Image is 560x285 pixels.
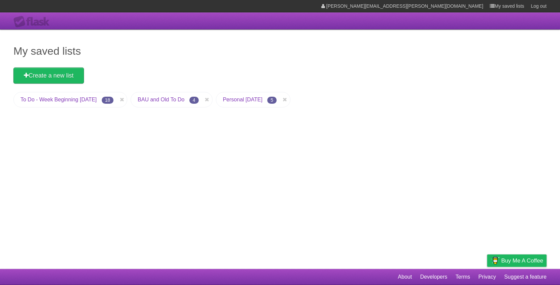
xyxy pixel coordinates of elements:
a: About [398,271,412,283]
a: Personal [DATE] [223,97,263,102]
a: Terms [456,271,470,283]
div: Flask [13,16,54,28]
span: 4 [189,97,199,104]
a: Developers [420,271,447,283]
a: Suggest a feature [504,271,547,283]
h1: My saved lists [13,43,547,59]
a: Create a new list [13,67,84,84]
span: 18 [102,97,114,104]
span: Buy me a coffee [501,255,543,267]
a: To Do - Week Beginning [DATE] [20,97,97,102]
a: Privacy [478,271,496,283]
span: 5 [267,97,277,104]
img: Buy me a coffee [491,255,500,266]
a: Buy me a coffee [487,254,547,267]
a: BAU and Old To Do [138,97,184,102]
